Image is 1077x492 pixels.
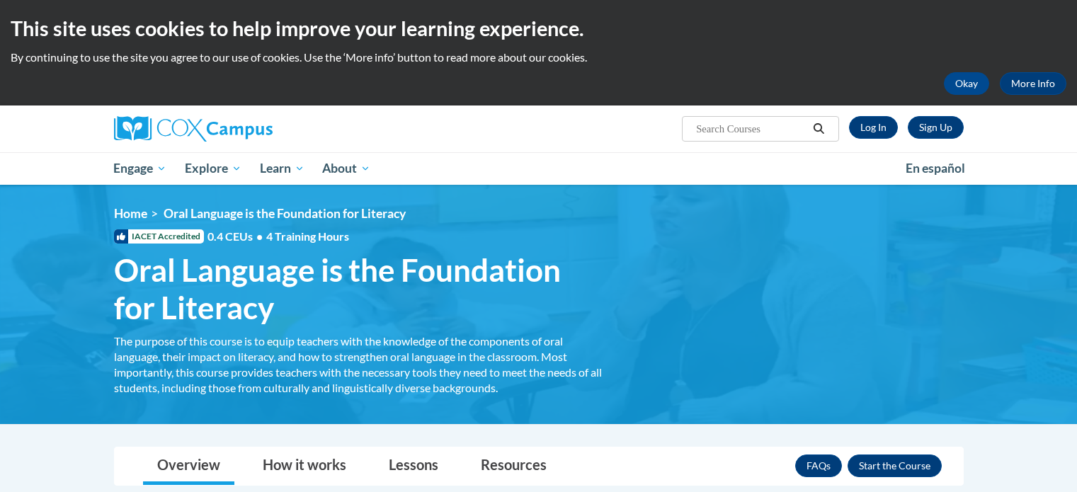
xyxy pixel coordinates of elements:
img: Cox Campus [114,116,273,142]
span: About [322,160,370,177]
div: The purpose of this course is to equip teachers with the knowledge of the components of oral lang... [114,333,603,396]
span: Learn [260,160,304,177]
a: Home [114,206,147,221]
span: En español [906,161,965,176]
div: Main menu [93,152,985,185]
a: Cox Campus [114,116,383,142]
span: Oral Language is the Foundation for Literacy [114,251,603,326]
input: Search Courses [695,120,808,137]
a: Overview [143,447,234,485]
a: More Info [1000,72,1066,95]
p: By continuing to use the site you agree to our use of cookies. Use the ‘More info’ button to read... [11,50,1066,65]
span: Explore [185,160,241,177]
span: Engage [113,160,166,177]
a: How it works [249,447,360,485]
a: Resources [467,447,561,485]
button: Enroll [848,454,942,477]
a: Explore [176,152,251,185]
button: Search [808,120,829,137]
a: En español [896,154,974,183]
a: Lessons [375,447,452,485]
span: IACET Accredited [114,229,204,244]
a: Log In [849,116,898,139]
a: Learn [251,152,314,185]
span: Oral Language is the Foundation for Literacy [164,206,406,221]
h2: This site uses cookies to help improve your learning experience. [11,14,1066,42]
span: 0.4 CEUs [207,229,349,244]
a: FAQs [795,454,842,477]
a: Register [908,116,964,139]
span: 4 Training Hours [266,229,349,243]
a: Engage [105,152,176,185]
button: Okay [944,72,989,95]
a: About [313,152,380,185]
span: • [256,229,263,243]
